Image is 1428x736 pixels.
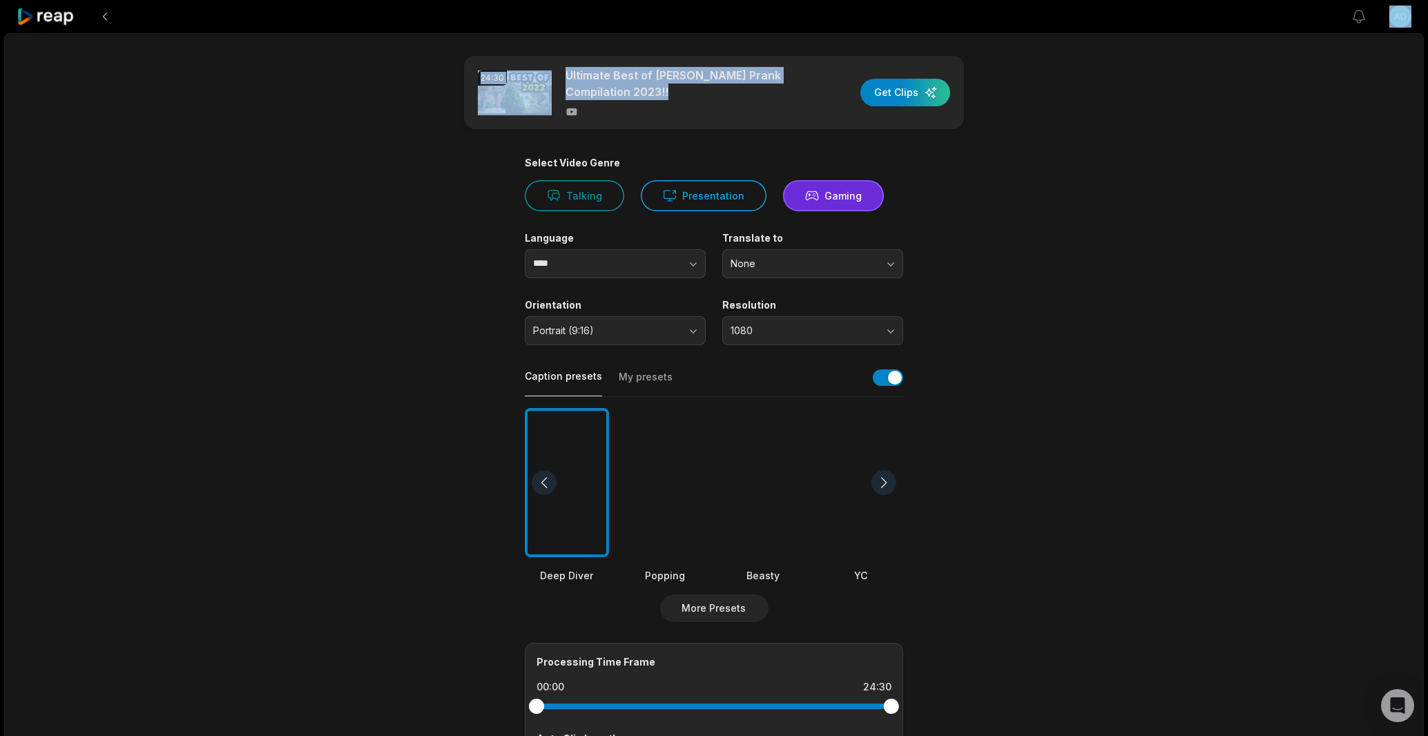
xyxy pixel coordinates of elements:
[533,325,678,337] span: Portrait (9:16)
[731,258,876,270] span: None
[863,680,891,694] div: 24:30
[641,180,766,211] button: Presentation
[731,325,876,337] span: 1080
[722,299,903,311] label: Resolution
[525,232,706,244] label: Language
[619,370,673,396] button: My presets
[525,369,602,396] button: Caption presets
[860,79,950,106] button: Get Clips
[722,232,903,244] label: Translate to
[722,316,903,345] button: 1080
[783,180,884,211] button: Gaming
[660,594,769,622] button: More Presets
[722,249,903,278] button: None
[478,70,507,86] div: 24:30
[525,180,624,211] button: Talking
[525,299,706,311] label: Orientation
[1381,689,1414,722] div: Open Intercom Messenger
[537,655,891,669] div: Processing Time Frame
[566,67,804,100] p: Ultimate Best of [PERSON_NAME] Prank Compilation 2023!!
[623,568,707,583] div: Popping
[721,568,805,583] div: Beasty
[537,680,564,694] div: 00:00
[525,568,609,583] div: Deep Diver
[819,568,903,583] div: YC
[525,316,706,345] button: Portrait (9:16)
[525,157,903,169] div: Select Video Genre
